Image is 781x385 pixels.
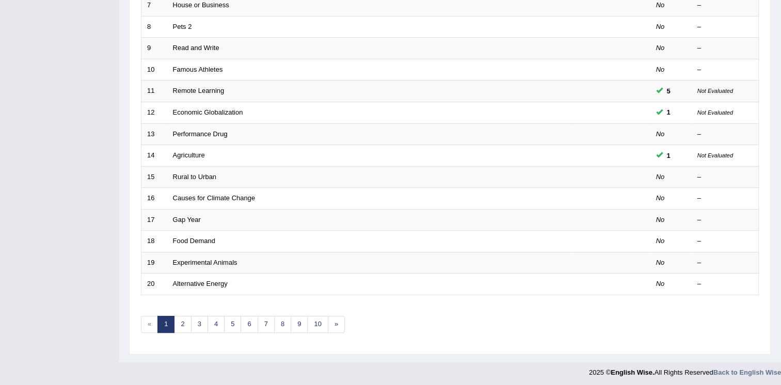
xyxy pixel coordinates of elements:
[258,316,275,333] a: 7
[697,130,753,139] div: –
[656,23,665,30] em: No
[191,316,208,333] a: 3
[173,130,228,138] a: Performance Drug
[174,316,191,333] a: 2
[173,66,223,73] a: Famous Athletes
[656,216,665,223] em: No
[663,107,675,118] span: You can still take this question
[141,145,167,167] td: 14
[656,237,665,245] em: No
[173,87,225,94] a: Remote Learning
[173,194,256,202] a: Causes for Climate Change
[663,86,675,97] span: You can still take this question
[611,368,654,376] strong: English Wise.
[173,23,192,30] a: Pets 2
[663,150,675,161] span: You can still take this question
[697,43,753,53] div: –
[274,316,291,333] a: 8
[697,22,753,32] div: –
[697,152,733,158] small: Not Evaluated
[697,1,753,10] div: –
[141,81,167,102] td: 11
[141,123,167,145] td: 13
[173,237,215,245] a: Food Demand
[241,316,258,333] a: 6
[697,109,733,116] small: Not Evaluated
[656,66,665,73] em: No
[173,1,229,9] a: House or Business
[173,259,237,266] a: Experimental Animals
[291,316,308,333] a: 9
[697,194,753,203] div: –
[141,209,167,231] td: 17
[141,166,167,188] td: 15
[656,173,665,181] em: No
[656,280,665,287] em: No
[224,316,241,333] a: 5
[656,259,665,266] em: No
[697,236,753,246] div: –
[589,362,781,377] div: 2025 © All Rights Reserved
[656,1,665,9] em: No
[141,188,167,210] td: 16
[713,368,781,376] a: Back to English Wise
[173,151,205,159] a: Agriculture
[697,88,733,94] small: Not Evaluated
[173,280,228,287] a: Alternative Energy
[697,215,753,225] div: –
[173,108,243,116] a: Economic Globalization
[307,316,328,333] a: 10
[141,16,167,38] td: 8
[157,316,174,333] a: 1
[141,252,167,274] td: 19
[141,231,167,252] td: 18
[656,130,665,138] em: No
[697,172,753,182] div: –
[208,316,225,333] a: 4
[656,194,665,202] em: No
[141,59,167,81] td: 10
[697,258,753,268] div: –
[141,316,158,333] span: «
[697,279,753,289] div: –
[173,216,201,223] a: Gap Year
[173,44,219,52] a: Read and Write
[656,44,665,52] em: No
[141,274,167,295] td: 20
[697,65,753,75] div: –
[141,38,167,59] td: 9
[141,102,167,123] td: 12
[173,173,217,181] a: Rural to Urban
[328,316,345,333] a: »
